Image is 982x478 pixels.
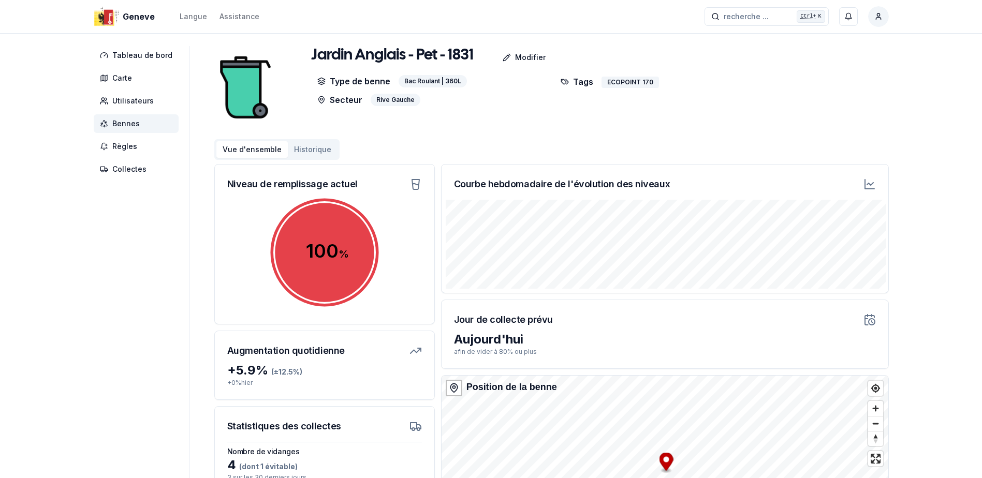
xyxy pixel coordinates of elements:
img: Geneve Logo [94,4,119,29]
a: Utilisateurs [94,92,183,110]
button: Zoom in [868,401,883,416]
span: Règles [112,141,137,152]
img: bin Image [214,46,276,129]
div: Map marker [659,453,673,474]
span: Reset bearing to north [868,431,883,446]
p: Modifier [515,52,546,63]
h3: Statistiques des collectes [227,419,341,434]
button: Vue d'ensemble [216,141,288,158]
div: 4 [227,457,422,473]
span: Zoom out [868,416,883,431]
h3: Nombre de vidanges [227,446,422,457]
div: ECOPOINT 170 [602,77,659,88]
div: Bac Roulant | 360L [399,75,467,87]
span: Collectes [112,164,146,174]
button: Reset bearing to north [868,431,883,446]
span: Carte [112,73,132,83]
button: Historique [288,141,338,158]
a: Bennes [94,114,183,133]
a: Modifier [474,47,554,68]
span: Tableau de bord [112,50,172,61]
span: Bennes [112,118,140,129]
p: Secteur [317,94,362,106]
a: Geneve [94,10,159,23]
h3: Niveau de remplissage actuel [227,177,358,191]
p: Tags [561,75,593,88]
button: recherche ...Ctrl+K [705,7,829,26]
h3: Courbe hebdomadaire de l'évolution des niveaux [454,177,670,191]
p: + 0 % hier [227,379,422,387]
div: Langue [180,11,207,22]
h3: Jour de collecte prévu [454,312,553,327]
div: Position de la benne [466,380,557,394]
a: Carte [94,69,183,87]
a: Collectes [94,160,183,178]
a: Tableau de bord [94,46,183,65]
span: recherche ... [724,11,769,22]
p: afin de vider à 80% ou plus [454,348,876,356]
button: Enter fullscreen [868,451,883,466]
button: Find my location [868,381,883,396]
div: Rive Gauche [371,94,420,106]
h3: Augmentation quotidienne [227,343,345,358]
span: Utilisateurs [112,96,154,106]
a: Règles [94,137,183,156]
p: Type de benne [317,75,390,87]
span: (± 12.5 %) [271,367,302,376]
div: + 5.9 % [227,362,422,379]
a: Assistance [219,10,259,23]
button: Langue [180,10,207,23]
button: Zoom out [868,416,883,431]
span: Geneve [123,10,155,23]
h1: Jardin Anglais - Pet - 1831 [311,46,474,65]
div: Aujourd'hui [454,331,876,348]
span: (dont 1 évitable) [236,462,298,471]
